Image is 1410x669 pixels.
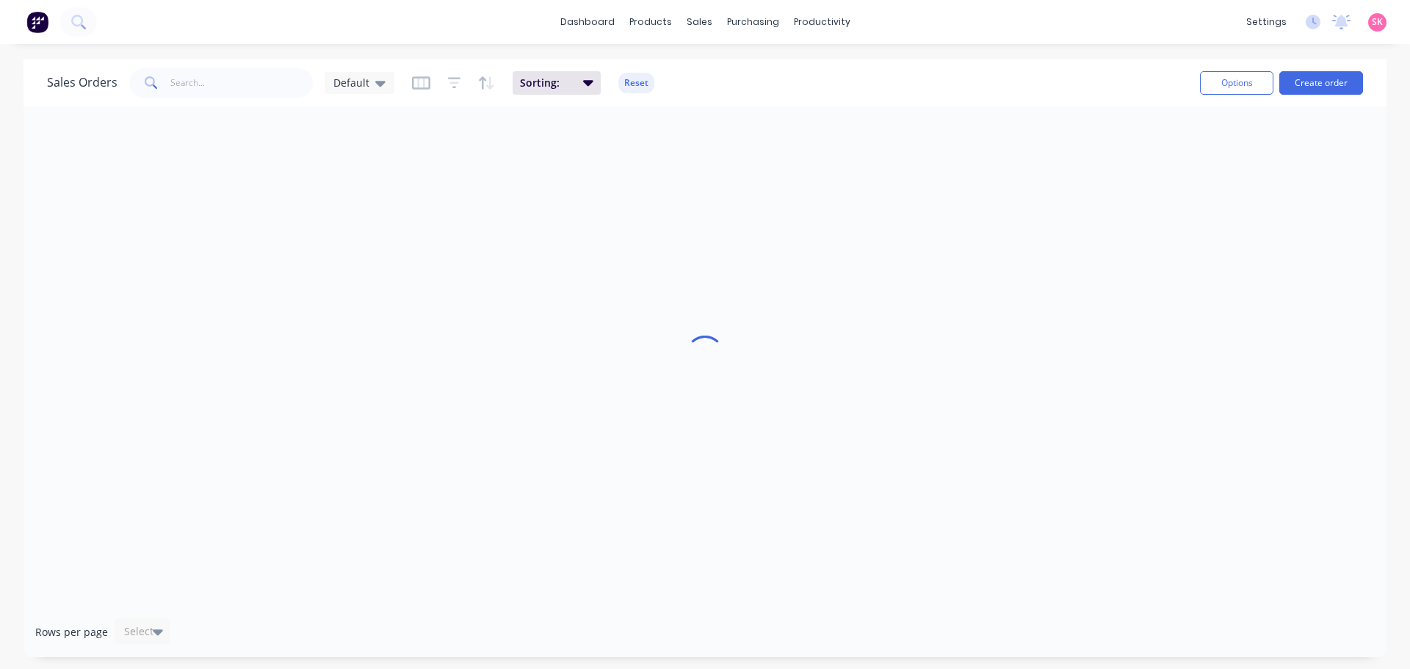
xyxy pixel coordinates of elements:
span: Sorting: [520,76,574,90]
span: SK [1372,15,1383,29]
button: Options [1200,71,1273,95]
button: Create order [1279,71,1363,95]
a: dashboard [553,11,622,33]
div: settings [1239,11,1294,33]
input: Search... [170,68,314,98]
div: sales [679,11,720,33]
span: Default [333,75,369,90]
span: Rows per page [35,625,108,640]
button: Sorting: [513,71,601,95]
div: purchasing [720,11,787,33]
div: productivity [787,11,858,33]
div: Select... [124,624,162,639]
h1: Sales Orders [47,76,117,90]
img: Factory [26,11,48,33]
button: Reset [618,73,654,93]
div: products [622,11,679,33]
